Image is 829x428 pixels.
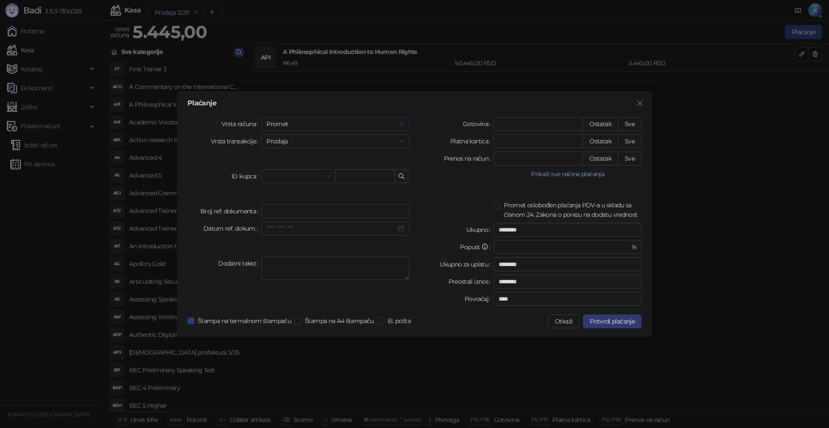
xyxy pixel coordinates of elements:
[266,135,404,148] span: Prodaja
[500,200,642,219] span: Promet oslobođen plaćanja PDV-a u skladu sa članom 24. Zakona o porezu na dodatu vrednost
[301,316,377,326] span: Štampa na A4 štampaču
[384,316,414,326] span: El. pošta
[633,96,647,110] button: Close
[440,257,494,271] label: Ukupno za uplatu
[231,169,261,183] label: ID kupca
[463,117,494,131] label: Gotovina
[618,134,642,148] button: Sve
[200,204,261,218] label: Broj ref. dokumenta
[583,314,642,328] button: Potvrdi plaćanje
[582,152,618,165] button: Ostatak
[618,117,642,131] button: Sve
[548,314,579,328] button: Otkaži
[450,134,494,148] label: Platna kartica
[211,134,262,148] label: Vrsta transakcije
[590,317,635,325] span: Potvrdi plaćanje
[203,222,262,235] label: Datum ref. dokum.
[465,292,494,306] label: Povraćaj
[266,117,404,130] span: Promet
[261,257,409,280] textarea: Dodatni tekst
[582,117,618,131] button: Ostatak
[494,169,642,179] button: Prikaži sve načine plaćanja
[460,240,494,254] label: Popust
[618,152,642,165] button: Sve
[636,100,643,107] span: close
[218,257,261,270] label: Dodatni tekst
[449,275,494,289] label: Preostali iznos
[633,100,647,107] span: Zatvori
[194,316,294,326] span: Štampa na termalnom štampaču
[266,224,396,233] input: Datum ref. dokum.
[221,117,262,131] label: Vrsta računa
[444,152,494,165] label: Prenos na račun
[187,100,642,107] div: Plaćanje
[261,204,409,218] input: Broj ref. dokumenta
[582,134,618,148] button: Ostatak
[466,223,494,237] label: Ukupno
